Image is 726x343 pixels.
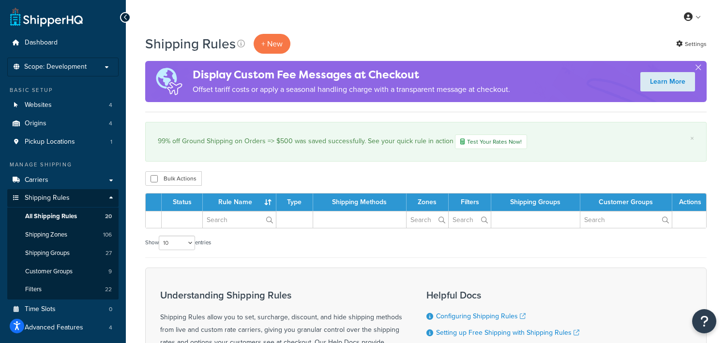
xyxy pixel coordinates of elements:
button: Open Resource Center [692,309,716,333]
a: Dashboard [7,34,119,52]
li: Shipping Rules [7,189,119,299]
th: Shipping Methods [313,194,407,211]
li: Time Slots [7,300,119,318]
span: Shipping Rules [25,194,70,202]
li: Shipping Groups [7,244,119,262]
span: 4 [109,324,112,332]
img: duties-banner-06bc72dcb5fe05cb3f9472aba00be2ae8eb53ab6f0d8bb03d382ba314ac3c341.png [145,61,193,102]
li: Pickup Locations [7,133,119,151]
span: Advanced Features [25,324,83,332]
span: 27 [106,249,112,257]
span: Customer Groups [25,268,73,276]
span: Pickup Locations [25,138,75,146]
a: Filters 22 [7,281,119,298]
a: Settings [676,37,707,51]
a: All Shipping Rules 20 [7,208,119,225]
button: Bulk Actions [145,171,202,186]
a: ShipperHQ Home [10,7,83,27]
a: Shipping Zones 106 [7,226,119,244]
input: Search [203,211,276,228]
input: Search [449,211,491,228]
span: Shipping Zones [25,231,67,239]
th: Filters [449,194,491,211]
a: Learn More [640,72,695,91]
span: 20 [105,212,112,221]
li: All Shipping Rules [7,208,119,225]
select: Showentries [159,236,195,250]
span: All Shipping Rules [25,212,77,221]
li: Customer Groups [7,263,119,281]
th: Status [162,194,203,211]
a: Time Slots 0 [7,300,119,318]
a: Websites 4 [7,96,119,114]
span: Carriers [25,176,48,184]
h1: Shipping Rules [145,34,236,53]
th: Customer Groups [580,194,672,211]
th: Rule Name [203,194,276,211]
span: 4 [109,119,112,128]
span: Filters [25,285,42,294]
span: Shipping Groups [25,249,70,257]
span: Time Slots [25,305,56,313]
a: Setting up Free Shipping with Shipping Rules [436,328,579,338]
a: Pickup Locations 1 [7,133,119,151]
p: Offset tariff costs or apply a seasonal handling charge with a transparent message at checkout. [193,83,510,96]
li: Websites [7,96,119,114]
li: Shipping Zones [7,226,119,244]
a: Origins 4 [7,115,119,133]
span: Origins [25,119,46,128]
div: Basic Setup [7,86,119,94]
li: Origins [7,115,119,133]
h3: Understanding Shipping Rules [160,290,402,300]
span: Scope: Development [24,63,87,71]
a: Advanced Features 4 [7,319,119,337]
span: 9 [108,268,112,276]
th: Zones [407,194,449,211]
a: Configuring Shipping Rules [436,311,526,321]
th: Type [276,194,313,211]
p: + New [254,34,290,54]
span: Websites [25,101,52,109]
li: Filters [7,281,119,298]
div: 99% off Ground Shipping on Orders => $500 was saved successfully. See your quick rule in action [158,134,694,149]
span: 4 [109,101,112,109]
input: Search [580,211,672,228]
div: Manage Shipping [7,161,119,169]
a: × [690,134,694,142]
th: Actions [672,194,706,211]
span: 106 [103,231,112,239]
span: 1 [110,138,112,146]
a: Test Your Rates Now! [455,134,527,149]
span: Dashboard [25,39,58,47]
h4: Display Custom Fee Messages at Checkout [193,67,510,83]
a: Shipping Groups 27 [7,244,119,262]
th: Shipping Groups [491,194,580,211]
span: 0 [109,305,112,313]
span: 22 [105,285,112,294]
a: Customer Groups 9 [7,263,119,281]
label: Show entries [145,236,211,250]
a: Shipping Rules [7,189,119,207]
h3: Helpful Docs [426,290,585,300]
li: Advanced Features [7,319,119,337]
a: Carriers [7,171,119,189]
input: Search [407,211,448,228]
